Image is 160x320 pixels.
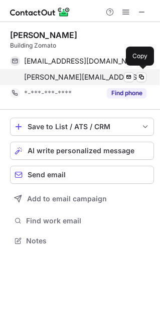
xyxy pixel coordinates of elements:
button: Add to email campaign [10,190,154,208]
span: [PERSON_NAME][EMAIL_ADDRESS][DOMAIN_NAME] [24,73,146,82]
button: Send email [10,166,154,184]
button: Notes [10,234,154,248]
span: Notes [26,236,150,245]
button: Find work email [10,214,154,228]
button: AI write personalized message [10,142,154,160]
span: Add to email campaign [27,195,107,203]
span: [EMAIL_ADDRESS][DOMAIN_NAME] [24,57,139,66]
div: Save to List / ATS / CRM [28,123,136,131]
span: AI write personalized message [28,147,134,155]
span: Find work email [26,216,150,225]
span: Send email [28,171,66,179]
button: save-profile-one-click [10,118,154,136]
div: Building Zomato [10,41,154,50]
div: [PERSON_NAME] [10,30,77,40]
img: ContactOut v5.3.10 [10,6,70,18]
button: Reveal Button [107,88,146,98]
